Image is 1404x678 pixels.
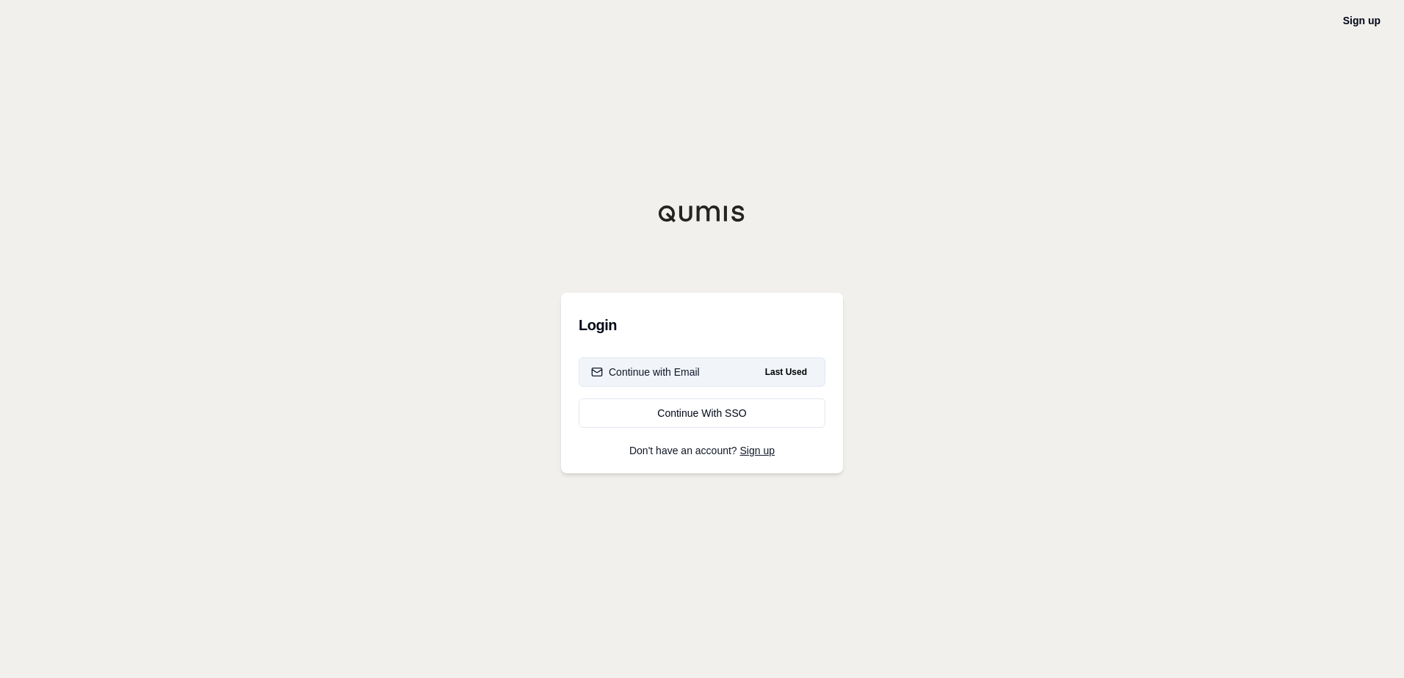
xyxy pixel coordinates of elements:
[579,398,825,428] a: Continue With SSO
[579,445,825,456] p: Don't have an account?
[579,310,825,340] h3: Login
[740,445,775,456] a: Sign up
[759,363,813,381] span: Last Used
[579,357,825,387] button: Continue with EmailLast Used
[658,205,746,222] img: Qumis
[1343,15,1381,26] a: Sign up
[591,406,813,420] div: Continue With SSO
[591,365,700,379] div: Continue with Email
